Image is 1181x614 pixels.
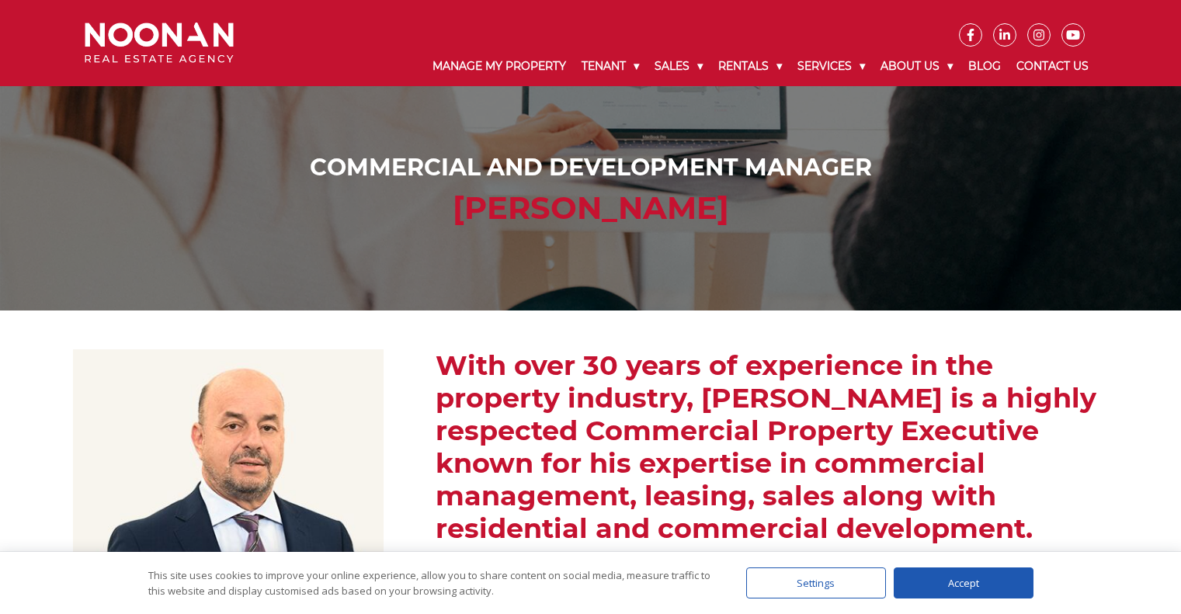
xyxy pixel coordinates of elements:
h1: Commercial and Development Manager [89,154,1092,182]
a: Manage My Property [425,47,574,86]
div: Accept [894,567,1033,598]
img: Spiro Veldekis [73,349,384,569]
div: This site uses cookies to improve your online experience, allow you to share content on social me... [148,567,715,598]
a: Rentals [710,47,790,86]
a: Sales [647,47,710,86]
a: Blog [960,47,1009,86]
a: About Us [873,47,960,86]
div: Settings [746,567,886,598]
h2: [PERSON_NAME] [89,189,1092,227]
h2: With over 30 years of experience in the property industry, [PERSON_NAME] is a highly respected Co... [436,349,1108,545]
a: Tenant [574,47,647,86]
a: Services [790,47,873,86]
a: Contact Us [1009,47,1096,86]
img: Noonan Real Estate Agency [85,23,234,64]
